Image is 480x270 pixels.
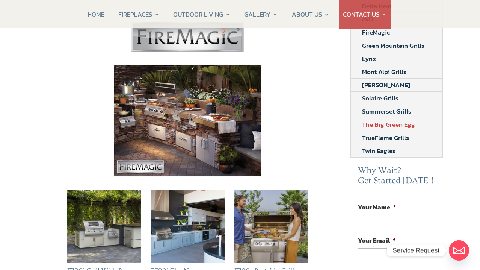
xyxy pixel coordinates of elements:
[351,65,418,78] a: Mont Alpi Grills
[234,190,308,264] img: Jacksonville fire magic grill
[358,236,396,244] label: Your Email
[358,165,435,190] h2: Why Wait? Get Started [DATE]!
[351,52,388,65] a: Lynx
[449,240,469,261] a: Email
[113,64,263,177] img: firemagic
[351,144,407,157] a: Twin Eagles
[151,190,225,264] img: Jacksonville fire magic grill
[351,131,420,144] a: TrueFlame Grills
[351,79,421,91] a: [PERSON_NAME]
[351,118,426,131] a: The Big Green Egg
[351,92,410,105] a: Solaire Grills
[358,203,396,211] label: Your Name
[67,190,141,264] img: Jacksonville fire magic grill
[131,21,244,52] img: firemagic-logo
[351,105,423,118] a: Summerset Grills
[351,39,436,52] a: Green Mountain Grills
[351,26,401,39] a: FireMagic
